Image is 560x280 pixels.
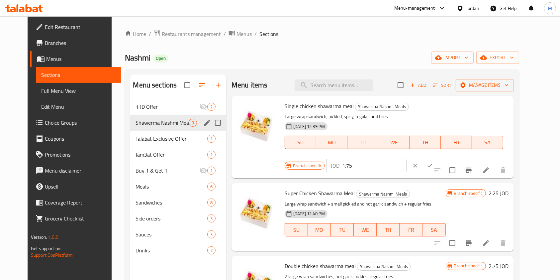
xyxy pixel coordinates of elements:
[291,123,327,130] span: [DATE] 12:39 PM
[30,115,121,131] a: Choice Groups
[136,103,199,111] span: 1 JD Offer
[402,225,420,235] span: FR
[394,78,408,92] span: Select section
[308,223,331,236] button: MO
[41,87,116,95] span: Full Menu View
[136,135,207,143] span: Talabat Exclusive Offer
[356,190,410,198] span: Shawerma Nashmi Meals
[136,246,207,254] span: Drinks
[153,56,168,61] span: Open
[482,239,490,247] a: Edit menu item
[46,55,116,63] span: Menus
[130,131,226,147] div: Talabat Exclusive Offer1
[136,151,207,159] span: Jam3at Offer
[285,136,316,149] button: SU
[451,263,486,269] span: Branch specific
[30,163,121,179] a: Menu disclaimer
[342,159,407,172] input: Please enter price
[224,30,226,38] li: /
[331,223,354,236] button: TU
[378,136,410,149] button: WE
[408,80,429,90] button: Add
[48,233,59,241] span: 1.0.0
[489,261,509,271] h6: 2.75 JOD
[461,235,477,251] button: Branch-specific-item
[36,67,121,83] a: Sections
[125,30,146,38] a: Home
[207,135,216,143] div: items
[208,215,215,222] span: 3
[208,200,215,206] span: 8
[408,80,429,90] span: Add item
[154,30,221,38] a: Restaurants management
[208,168,215,174] span: 1
[189,120,197,126] span: 3
[408,158,422,173] button: clear
[295,79,373,91] input: search
[180,78,194,92] span: Select all sections
[237,189,279,231] img: Super Chicken Shawarma Meal
[254,30,257,38] li: /
[136,214,207,222] div: Side orders
[45,199,116,207] span: Coverage Report
[36,83,121,99] a: Full Menu View
[319,138,345,147] span: MO
[31,233,47,241] span: Version:
[208,152,215,158] span: 1
[285,261,356,271] span: Double chicken shawarma meal
[476,52,519,64] button: export
[288,138,314,147] span: SU
[153,55,168,63] div: Open
[130,210,226,226] div: Side orders3
[285,223,308,236] button: SU
[162,30,221,38] span: Restaurants management
[285,188,355,198] span: Super Chicken Shawarma Meal
[207,167,216,175] div: items
[475,138,501,147] span: SA
[311,225,328,235] span: MO
[354,223,377,236] button: WE
[207,103,216,111] div: items
[136,230,207,238] span: Sauces
[149,30,151,38] li: /
[466,5,479,12] div: Jordan
[130,242,226,258] div: Drinks7
[236,30,252,38] span: Menus
[136,199,207,207] span: Sandwiches
[232,80,268,90] h2: Menu items
[130,163,226,179] div: Buy 1 & Get 11
[130,195,226,210] div: Sandwiches8
[331,162,339,170] p: JOD
[429,80,456,90] span: Sort items
[136,119,188,127] div: Shawerma Nashmi Meals
[136,183,207,191] span: Meals
[441,136,472,149] button: FR
[30,19,121,35] a: Edit Restaurant
[31,244,61,253] span: Get support on:
[347,136,379,149] button: TU
[30,131,121,147] a: Coupons
[30,147,121,163] a: Promotions
[431,80,453,90] button: Sort
[136,167,199,175] div: Buy 1 & Get 1
[45,167,116,175] span: Menu disclaimer
[45,135,116,143] span: Coupons
[451,190,486,197] span: Branch specific
[45,23,116,31] span: Edit Restaurant
[45,119,116,127] span: Choice Groups
[381,138,407,147] span: WE
[207,214,216,222] div: items
[36,99,121,115] a: Edit Menu
[333,225,351,235] span: TU
[45,151,116,159] span: Promotions
[199,167,207,175] svg: Inactive section
[436,54,468,62] span: import
[285,200,446,208] p: Large wrap sandwich + small pickled and hot garlic sandwich + regular fries
[472,136,503,149] button: SA
[41,103,116,111] span: Edit Menu
[445,236,459,250] span: Select to update
[357,263,411,270] span: Shawerma Nashmi Meals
